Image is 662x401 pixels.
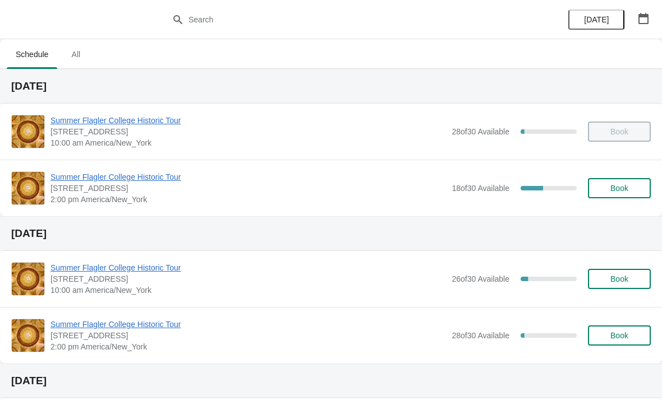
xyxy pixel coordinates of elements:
button: Book [588,178,651,198]
span: Book [610,331,628,340]
img: Summer Flagler College Historic Tour | 74 King Street, St. Augustine, FL, USA | 2:00 pm America/N... [12,172,44,204]
span: [STREET_ADDRESS] [50,126,446,137]
span: 2:00 pm America/New_York [50,341,446,352]
span: [DATE] [584,15,609,24]
span: [STREET_ADDRESS] [50,330,446,341]
button: Book [588,269,651,289]
span: All [62,44,90,64]
span: 28 of 30 Available [452,127,509,136]
h2: [DATE] [11,81,651,92]
h2: [DATE] [11,375,651,386]
span: Summer Flagler College Historic Tour [50,171,446,183]
span: 2:00 pm America/New_York [50,194,446,205]
input: Search [188,10,497,30]
span: 28 of 30 Available [452,331,509,340]
h2: [DATE] [11,228,651,239]
img: Summer Flagler College Historic Tour | 74 King Street, St. Augustine, FL, USA | 2:00 pm America/N... [12,319,44,352]
button: Book [588,325,651,346]
span: 10:00 am America/New_York [50,285,446,296]
span: Summer Flagler College Historic Tour [50,319,446,330]
span: Schedule [7,44,57,64]
button: [DATE] [568,10,624,30]
img: Summer Flagler College Historic Tour | 74 King Street, St. Augustine, FL, USA | 10:00 am America/... [12,263,44,295]
span: Book [610,274,628,283]
span: [STREET_ADDRESS] [50,273,446,285]
span: Book [610,184,628,193]
img: Summer Flagler College Historic Tour | 74 King Street, St. Augustine, FL, USA | 10:00 am America/... [12,115,44,148]
span: 10:00 am America/New_York [50,137,446,148]
span: Summer Flagler College Historic Tour [50,262,446,273]
span: [STREET_ADDRESS] [50,183,446,194]
span: 18 of 30 Available [452,184,509,193]
span: 26 of 30 Available [452,274,509,283]
span: Summer Flagler College Historic Tour [50,115,446,126]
